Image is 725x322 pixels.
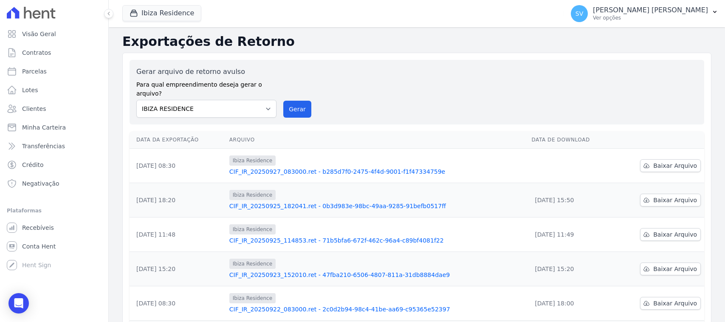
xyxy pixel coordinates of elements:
[640,159,701,172] a: Baixar Arquivo
[653,299,697,308] span: Baixar Arquivo
[593,14,708,21] p: Ver opções
[3,219,105,236] a: Recebíveis
[22,105,46,113] span: Clientes
[130,252,226,286] td: [DATE] 15:20
[528,217,615,252] td: [DATE] 11:49
[653,265,697,273] span: Baixar Arquivo
[22,123,66,132] span: Minha Carteira
[3,63,105,80] a: Parcelas
[130,286,226,321] td: [DATE] 08:30
[653,230,697,239] span: Baixar Arquivo
[130,217,226,252] td: [DATE] 11:48
[229,293,276,303] span: Ibiza Residence
[130,149,226,183] td: [DATE] 08:30
[653,196,697,204] span: Baixar Arquivo
[229,271,525,279] a: CIF_IR_20250923_152010.ret - 47fba210-6506-4807-811a-31db8884dae9
[122,5,201,21] button: Ibiza Residence
[3,119,105,136] a: Minha Carteira
[3,138,105,155] a: Transferências
[528,286,615,321] td: [DATE] 18:00
[226,131,528,149] th: Arquivo
[7,206,102,216] div: Plataformas
[229,259,276,269] span: Ibiza Residence
[229,305,525,314] a: CIF_IR_20250922_083000.ret - 2c0d2b94-98c4-41be-aa69-c95365e52397
[136,67,276,77] label: Gerar arquivo de retorno avulso
[528,252,615,286] td: [DATE] 15:20
[22,161,44,169] span: Crédito
[528,131,615,149] th: Data de Download
[283,101,311,118] button: Gerar
[136,77,276,98] label: Para qual empreendimento deseja gerar o arquivo?
[229,202,525,210] a: CIF_IR_20250925_182041.ret - 0b3d983e-98bc-49aa-9285-91befb0517ff
[130,131,226,149] th: Data da Exportação
[229,190,276,200] span: Ibiza Residence
[130,183,226,217] td: [DATE] 18:20
[3,44,105,61] a: Contratos
[653,161,697,170] span: Baixar Arquivo
[122,34,711,49] h2: Exportações de Retorno
[640,228,701,241] a: Baixar Arquivo
[22,67,47,76] span: Parcelas
[528,183,615,217] td: [DATE] 15:50
[229,236,525,245] a: CIF_IR_20250925_114853.ret - 71b5bfa6-672f-462c-96a4-c89bf4081f22
[8,293,29,314] div: Open Intercom Messenger
[22,223,54,232] span: Recebíveis
[22,86,38,94] span: Lotes
[229,167,525,176] a: CIF_IR_20250927_083000.ret - b285d7f0-2475-4f4d-9001-f1f47334759e
[3,156,105,173] a: Crédito
[640,194,701,206] a: Baixar Arquivo
[564,2,725,25] button: SV [PERSON_NAME] [PERSON_NAME] Ver opções
[22,48,51,57] span: Contratos
[22,30,56,38] span: Visão Geral
[3,100,105,117] a: Clientes
[22,179,59,188] span: Negativação
[640,297,701,310] a: Baixar Arquivo
[3,238,105,255] a: Conta Hent
[3,175,105,192] a: Negativação
[22,242,56,251] span: Conta Hent
[640,263,701,275] a: Baixar Arquivo
[3,25,105,42] a: Visão Geral
[575,11,583,17] span: SV
[593,6,708,14] p: [PERSON_NAME] [PERSON_NAME]
[229,224,276,234] span: Ibiza Residence
[22,142,65,150] span: Transferências
[3,82,105,99] a: Lotes
[229,155,276,166] span: Ibiza Residence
